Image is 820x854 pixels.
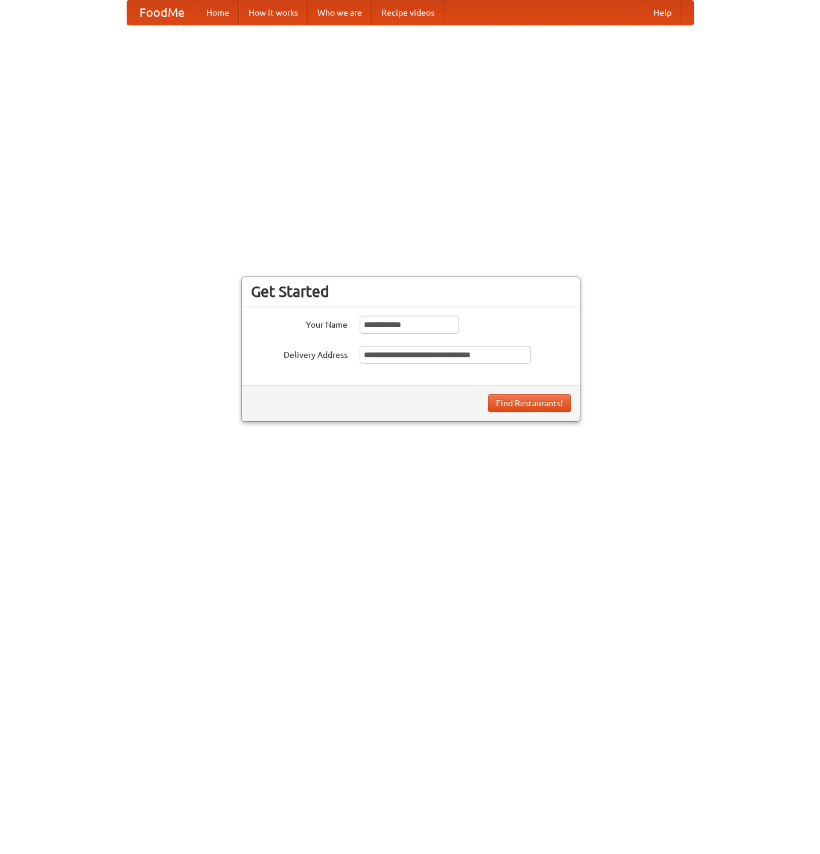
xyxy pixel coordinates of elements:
[308,1,372,25] a: Who we are
[488,394,571,412] button: Find Restaurants!
[644,1,681,25] a: Help
[251,316,348,331] label: Your Name
[251,346,348,361] label: Delivery Address
[372,1,444,25] a: Recipe videos
[251,282,571,301] h3: Get Started
[127,1,197,25] a: FoodMe
[197,1,239,25] a: Home
[239,1,308,25] a: How it works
